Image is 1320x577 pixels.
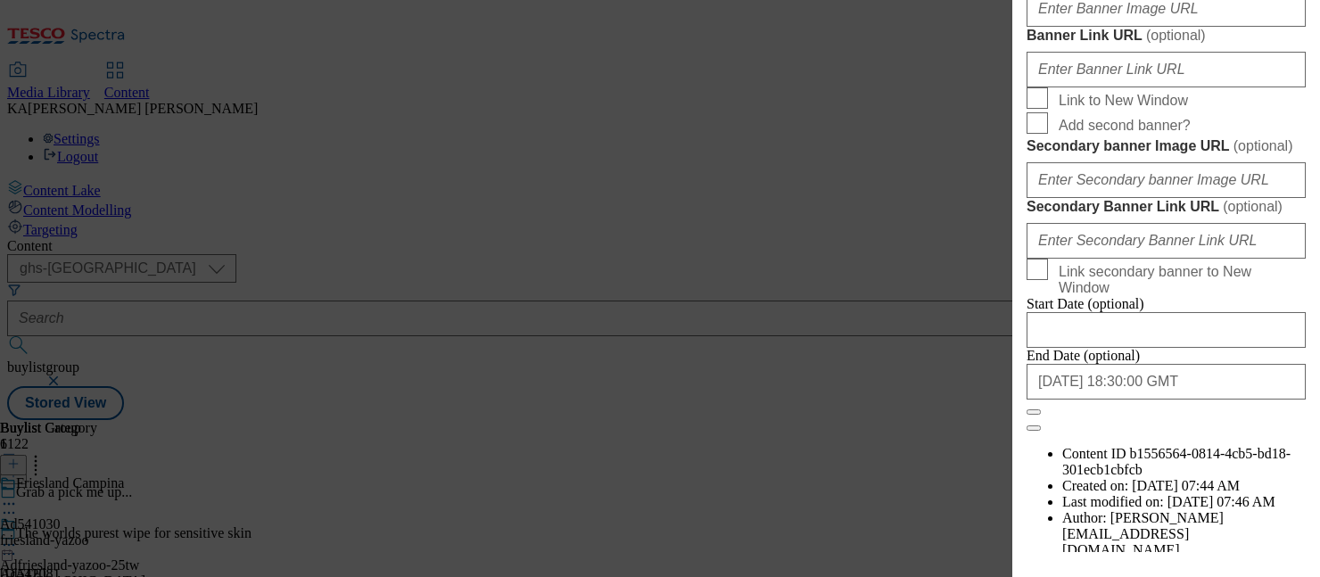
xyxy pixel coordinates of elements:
label: Secondary banner Image URL [1027,137,1306,155]
span: b1556564-0814-4cb5-bd18-301ecb1cbfcb [1062,446,1291,477]
input: Enter Date [1027,364,1306,400]
span: [DATE] 07:46 AM [1167,494,1275,509]
button: Close [1027,409,1041,415]
span: [DATE] 07:44 AM [1132,478,1240,493]
span: Start Date (optional) [1027,296,1144,311]
span: End Date (optional) [1027,348,1140,363]
span: ( optional ) [1146,28,1206,43]
input: Enter Banner Link URL [1027,52,1306,87]
label: Secondary Banner Link URL [1027,198,1306,216]
span: ( optional ) [1223,199,1283,214]
input: Enter Secondary banner Image URL [1027,162,1306,198]
li: Last modified on: [1062,494,1306,510]
li: Created on: [1062,478,1306,494]
input: Enter Secondary Banner Link URL [1027,223,1306,259]
label: Banner Link URL [1027,27,1306,45]
span: [PERSON_NAME][EMAIL_ADDRESS][DOMAIN_NAME] [1062,510,1224,557]
span: Link to New Window [1059,93,1188,109]
span: Link secondary banner to New Window [1059,264,1299,296]
li: Content ID [1062,446,1306,478]
input: Enter Date [1027,312,1306,348]
span: ( optional ) [1233,138,1293,153]
li: Author: [1062,510,1306,558]
span: Add second banner? [1059,118,1191,134]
